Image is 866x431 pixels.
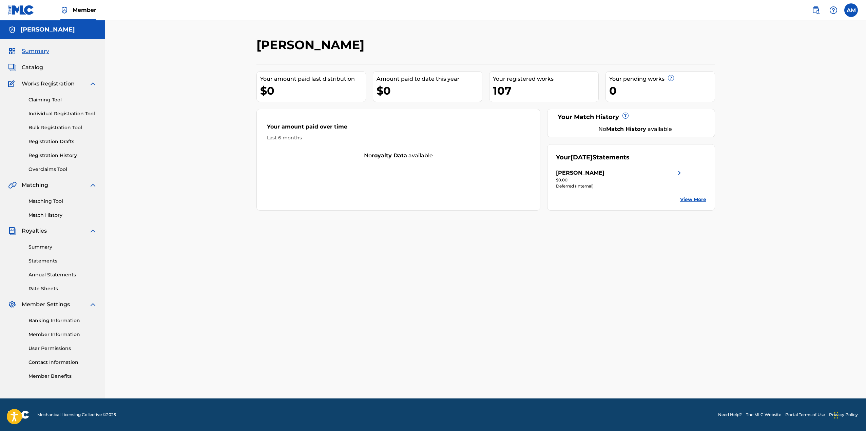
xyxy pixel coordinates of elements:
h5: Anthony Moaton Sr. [20,26,75,34]
a: Privacy Policy [829,412,858,418]
div: User Menu [844,3,858,17]
a: Claiming Tool [28,96,97,103]
a: Registration History [28,152,97,159]
div: No available [257,152,540,160]
a: Registration Drafts [28,138,97,145]
a: Contact Information [28,359,97,366]
div: $0 [260,83,366,98]
div: $0.00 [556,177,684,183]
span: Member [73,6,96,14]
span: ? [623,113,628,118]
img: expand [89,227,97,235]
img: Catalog [8,63,16,72]
div: Drag [834,405,838,426]
img: Summary [8,47,16,55]
div: Deferred (Internal) [556,183,684,189]
a: SummarySummary [8,47,49,55]
a: Portal Terms of Use [785,412,825,418]
img: logo [8,411,29,419]
a: [PERSON_NAME]right chevron icon$0.00Deferred (Internal) [556,169,684,189]
a: Bulk Registration Tool [28,124,97,131]
img: Member Settings [8,300,16,309]
div: Last 6 months [267,134,530,141]
a: User Permissions [28,345,97,352]
img: MLC Logo [8,5,34,15]
img: right chevron icon [675,169,684,177]
span: Catalog [22,63,43,72]
img: Accounts [8,26,16,34]
span: Matching [22,181,48,189]
div: Your registered works [493,75,598,83]
div: Your Statements [556,153,630,162]
strong: royalty data [372,152,407,159]
span: Summary [22,47,49,55]
a: Banking Information [28,317,97,324]
a: Member Information [28,331,97,338]
a: View More [680,196,706,203]
span: Mechanical Licensing Collective © 2025 [37,412,116,418]
span: Member Settings [22,300,70,309]
img: Works Registration [8,80,17,88]
div: Your pending works [609,75,715,83]
div: Your amount paid last distribution [260,75,366,83]
a: CatalogCatalog [8,63,43,72]
a: Rate Sheets [28,285,97,292]
img: expand [89,181,97,189]
a: Annual Statements [28,271,97,278]
img: expand [89,300,97,309]
img: search [812,6,820,14]
a: Overclaims Tool [28,166,97,173]
a: The MLC Website [746,412,781,418]
div: 107 [493,83,598,98]
a: Individual Registration Tool [28,110,97,117]
div: $0 [377,83,482,98]
a: Match History [28,212,97,219]
div: Your amount paid over time [267,123,530,134]
h2: [PERSON_NAME] [256,37,368,53]
div: Help [827,3,840,17]
div: Amount paid to date this year [377,75,482,83]
img: Top Rightsholder [60,6,69,14]
a: Matching Tool [28,198,97,205]
a: Need Help? [718,412,742,418]
img: Matching [8,181,17,189]
div: No available [564,125,706,133]
a: Statements [28,257,97,265]
div: 0 [609,83,715,98]
div: Your Match History [556,113,706,122]
img: Royalties [8,227,16,235]
span: ? [668,75,674,81]
strong: Match History [606,126,646,132]
img: expand [89,80,97,88]
a: Summary [28,243,97,251]
span: [DATE] [571,154,593,161]
span: Works Registration [22,80,75,88]
img: help [829,6,838,14]
span: Royalties [22,227,47,235]
a: Member Benefits [28,373,97,380]
a: Public Search [809,3,823,17]
iframe: Chat Widget [832,398,866,431]
div: [PERSON_NAME] [556,169,604,177]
